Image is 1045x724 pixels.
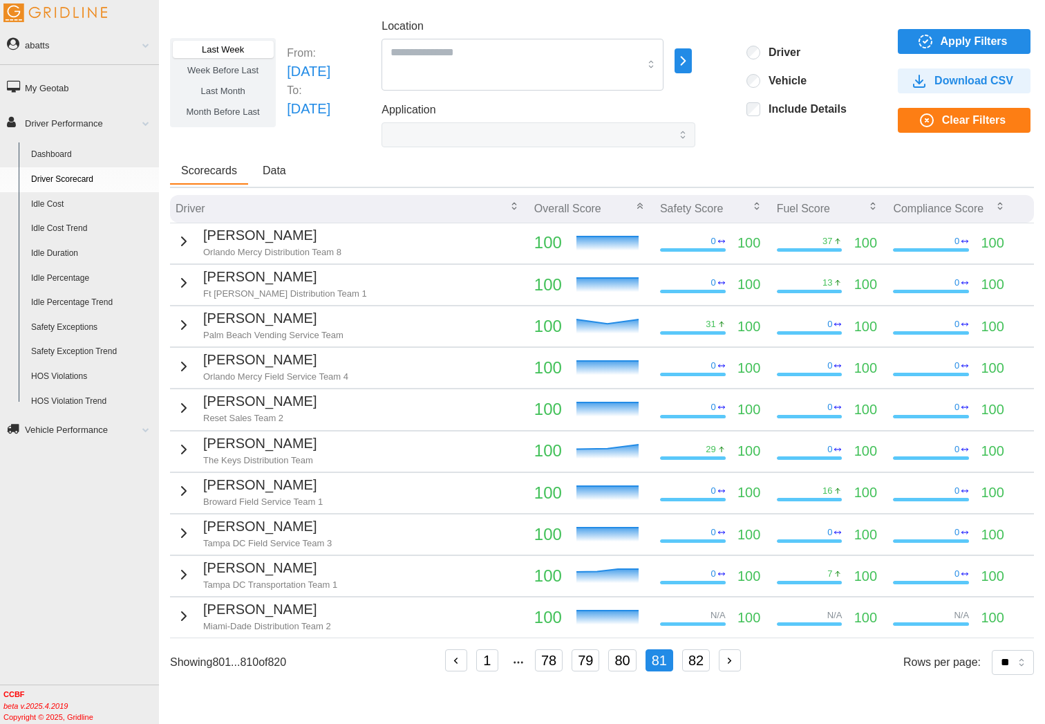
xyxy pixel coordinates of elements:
[534,563,562,589] p: 100
[25,142,159,167] a: Dashboard
[954,443,959,456] p: 0
[760,46,800,59] label: Driver
[822,277,832,289] p: 13
[534,355,562,381] p: 100
[25,241,159,266] a: Idle Duration
[827,609,842,622] p: N/A
[534,396,562,423] p: 100
[176,391,317,425] button: [PERSON_NAME]Reset Sales Team 2
[737,566,760,587] p: 100
[176,201,205,216] p: Driver
[534,201,601,216] p: Overall Score
[954,609,969,622] p: N/A
[287,45,330,61] p: From:
[737,524,760,546] p: 100
[710,360,715,372] p: 0
[710,568,715,580] p: 0
[710,485,715,497] p: 0
[572,649,599,671] button: 79
[854,566,877,587] p: 100
[710,235,715,248] p: 0
[737,274,760,295] p: 100
[981,232,1004,254] p: 100
[827,568,832,580] p: 7
[981,274,1004,295] p: 100
[934,69,1013,93] span: Download CSV
[203,349,348,371] p: [PERSON_NAME]
[898,108,1030,133] button: Clear Filters
[981,607,1004,629] p: 100
[203,579,337,591] p: Tampa DC Transportation Team 1
[608,649,636,671] button: 80
[898,68,1030,93] button: Download CSV
[25,364,159,389] a: HOS Violations
[854,482,877,503] p: 100
[176,308,343,342] button: [PERSON_NAME]Palm Beach Vending Service Team
[737,232,760,254] p: 100
[176,349,348,383] button: [PERSON_NAME]Orlando Mercy Field Service Team 4
[202,44,244,55] span: Last Week
[176,516,332,550] button: [PERSON_NAME]Tampa DC Field Service Team 3
[710,526,715,539] p: 0
[954,485,959,497] p: 0
[854,316,877,337] p: 100
[203,599,331,620] p: [PERSON_NAME]
[954,526,959,539] p: 0
[903,654,981,670] p: Rows per page:
[941,30,1008,53] span: Apply Filters
[942,109,1006,132] span: Clear Filters
[777,201,830,216] p: Fuel Score
[981,524,1004,546] p: 100
[981,358,1004,379] p: 100
[954,360,959,372] p: 0
[3,689,159,723] div: Copyright © 2025, Gridline
[822,485,832,497] p: 16
[203,246,341,259] p: Orlando Mercy Distribution Team 8
[3,690,25,698] b: CCBF
[534,438,562,464] p: 100
[203,474,323,496] p: [PERSON_NAME]
[737,607,760,629] p: 100
[200,86,245,96] span: Last Month
[822,235,832,248] p: 37
[534,230,562,256] p: 100
[176,599,331,633] button: [PERSON_NAME]Miami-Dade Distribution Team 2
[737,440,760,462] p: 100
[25,216,159,241] a: Idle Cost Trend
[827,526,832,539] p: 0
[176,225,341,259] button: [PERSON_NAME]Orlando Mercy Distribution Team 8
[710,609,726,622] p: N/A
[203,620,331,633] p: Miami-Dade Distribution Team 2
[981,316,1004,337] p: 100
[25,340,159,364] a: Safety Exception Trend
[181,165,237,176] span: Scorecards
[25,290,159,315] a: Idle Percentage Trend
[382,18,424,35] label: Location
[898,29,1030,54] button: Apply Filters
[203,371,348,383] p: Orlando Mercy Field Service Team 4
[25,266,159,291] a: Idle Percentage
[954,277,959,289] p: 0
[954,318,959,331] p: 0
[893,201,983,216] p: Compliance Score
[287,98,330,120] p: [DATE]
[737,316,760,337] p: 100
[706,318,715,331] p: 31
[25,192,159,217] a: Idle Cost
[981,566,1004,587] p: 100
[682,649,710,671] button: 82
[710,277,715,289] p: 0
[854,399,877,420] p: 100
[737,358,760,379] p: 100
[176,266,367,300] button: [PERSON_NAME]Ft [PERSON_NAME] Distribution Team 1
[854,524,877,546] p: 100
[954,568,959,580] p: 0
[187,106,260,117] span: Month Before Last
[981,399,1004,420] p: 100
[954,401,959,414] p: 0
[25,167,159,192] a: Driver Scorecard
[534,313,562,340] p: 100
[827,443,832,456] p: 0
[534,272,562,298] p: 100
[3,702,68,710] i: beta v.2025.4.2019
